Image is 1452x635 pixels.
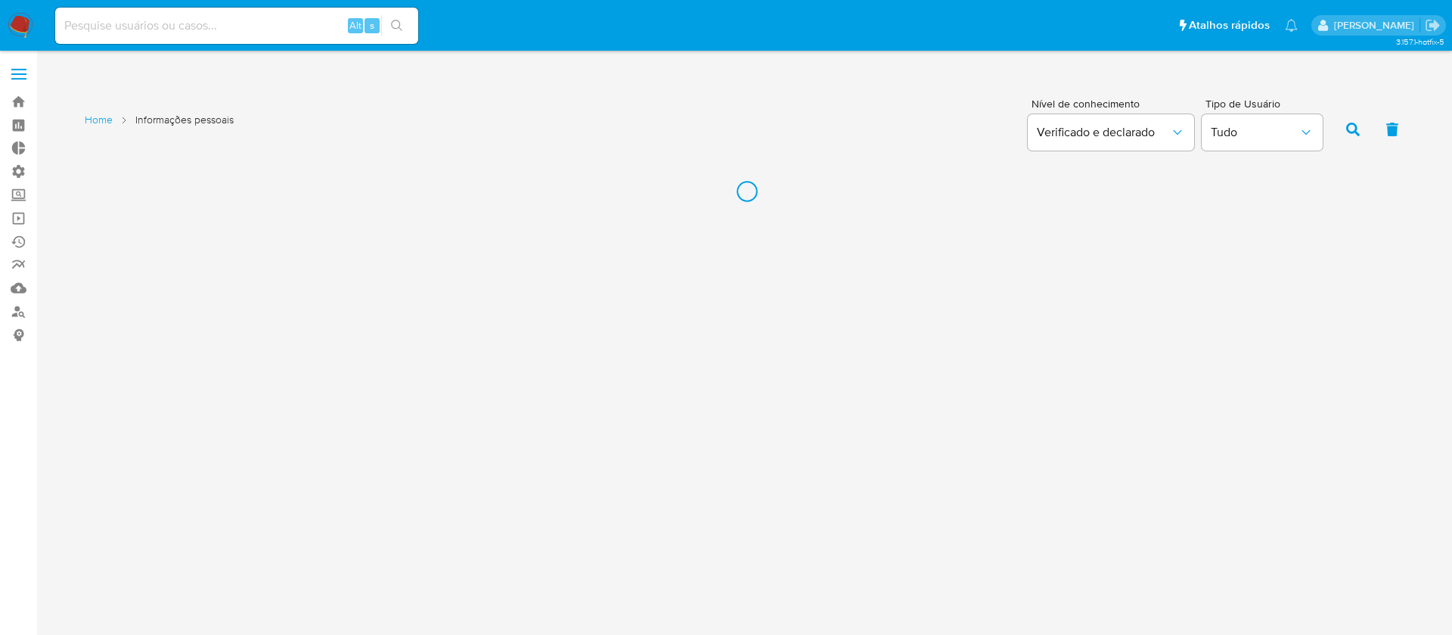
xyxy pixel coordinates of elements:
[381,15,412,36] button: search-icon
[1202,114,1323,151] button: Tudo
[85,107,234,149] nav: List of pages
[1028,114,1194,151] button: Verificado e declarado
[370,18,374,33] span: s
[1285,19,1298,32] a: Notificações
[1211,125,1298,140] span: Tudo
[349,18,361,33] span: Alt
[1425,17,1441,33] a: Sair
[55,16,418,36] input: Pesquise usuários ou casos...
[1189,17,1270,33] span: Atalhos rápidos
[85,113,113,127] a: Home
[1205,98,1326,109] span: Tipo de Usuário
[1032,98,1193,109] span: Nível de conhecimento
[1334,18,1419,33] p: adriano.brito@mercadolivre.com
[1037,125,1170,140] span: Verificado e declarado
[135,113,234,127] span: Informações pessoais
